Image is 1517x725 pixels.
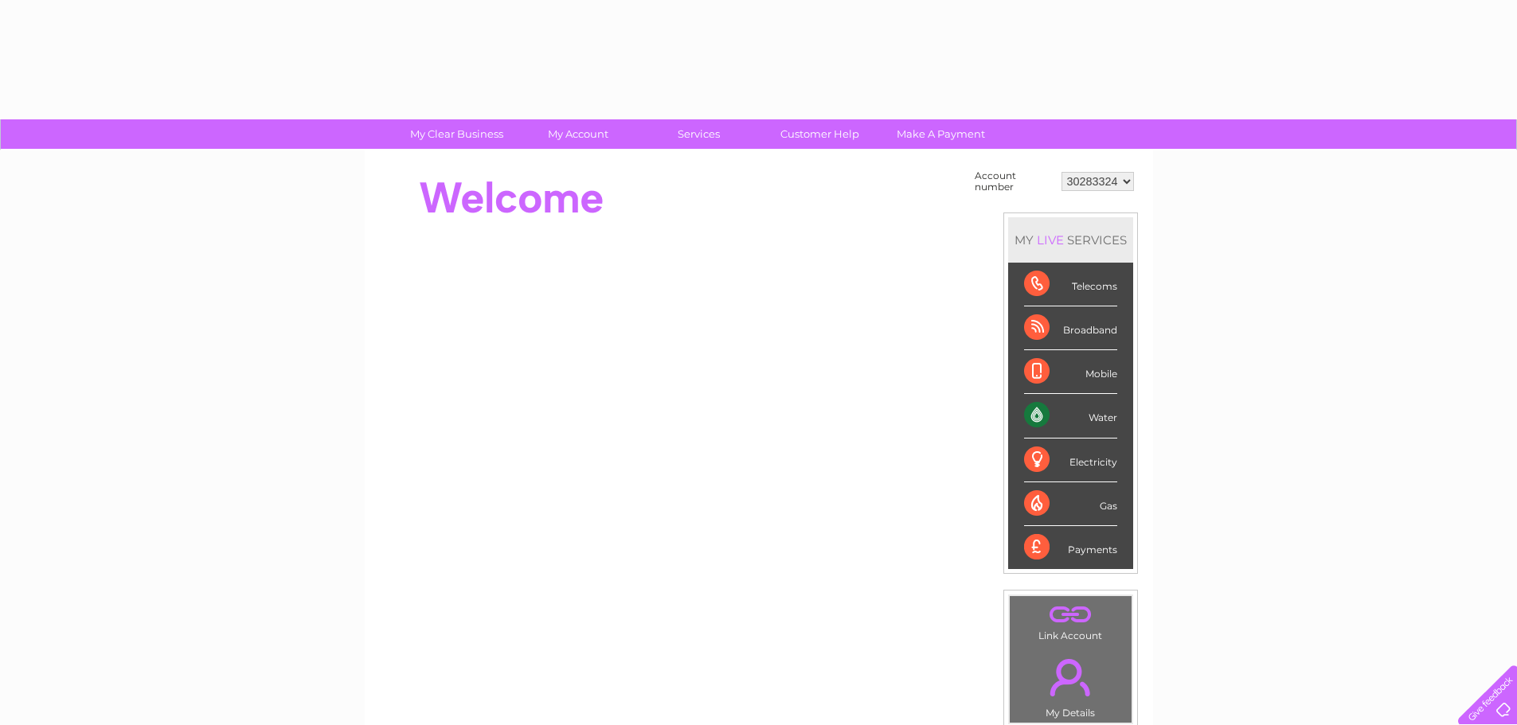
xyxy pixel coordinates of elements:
div: MY SERVICES [1008,217,1133,263]
div: Gas [1024,482,1117,526]
div: Payments [1024,526,1117,569]
td: My Details [1009,645,1132,723]
a: My Clear Business [391,119,522,149]
div: Telecoms [1024,263,1117,306]
a: . [1014,600,1128,628]
div: LIVE [1034,232,1067,248]
div: Mobile [1024,350,1117,394]
div: Water [1024,394,1117,438]
td: Link Account [1009,595,1132,645]
a: My Account [512,119,643,149]
a: Customer Help [754,119,886,149]
a: Make A Payment [875,119,1007,149]
a: . [1014,649,1128,705]
div: Broadband [1024,306,1117,350]
div: Electricity [1024,439,1117,482]
td: Account number [971,166,1058,197]
a: Services [633,119,764,149]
